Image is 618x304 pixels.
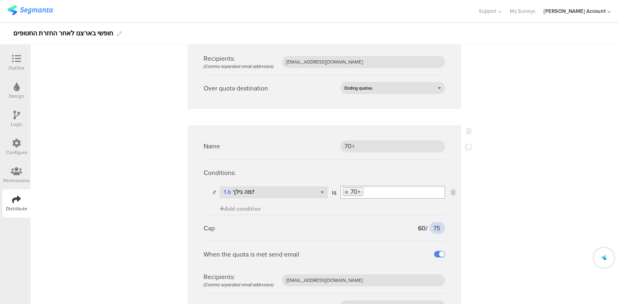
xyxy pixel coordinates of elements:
[344,85,372,91] span: Ending quotas
[602,255,606,260] img: segmanta-icon-final.svg
[11,121,23,128] div: Logic
[8,64,25,72] div: Outline
[204,54,274,70] div: Recipients:
[332,188,336,197] div: is
[9,92,24,100] div: Design
[224,188,254,196] span: מה גילך?
[204,224,215,233] div: Cap
[479,7,496,15] span: Support
[6,205,27,212] div: Distribute
[7,5,53,15] img: segmanta logo
[363,187,445,198] input: Select box
[204,281,274,288] div: (Comma separated email addresses)
[220,205,261,213] span: Add condition
[204,142,220,151] div: Name
[6,149,27,156] div: Configure
[224,189,254,196] div: מה גילך?
[426,224,428,233] span: /
[13,27,113,40] div: חופשי בארצנו לאחר החזרת החטופים
[204,84,268,93] div: Over quota destination
[204,188,216,197] div: if
[350,187,361,196] span: 70+
[418,224,426,233] span: 60
[282,274,445,286] input: you@domain.com, other@domain.com, ...
[544,7,606,15] div: [PERSON_NAME] Account
[204,160,445,186] div: Conditions:
[282,56,445,68] input: you@domain.com, other@domain.com, ...
[204,63,274,70] div: (Comma separated email addresses)
[3,177,30,184] div: Permissions
[204,250,299,259] div: When the quota is met send email
[204,272,274,288] div: Recipients:
[340,140,445,152] input: Untitled quota
[224,188,231,196] span: 1.b
[465,141,472,153] div: Duplicate Quota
